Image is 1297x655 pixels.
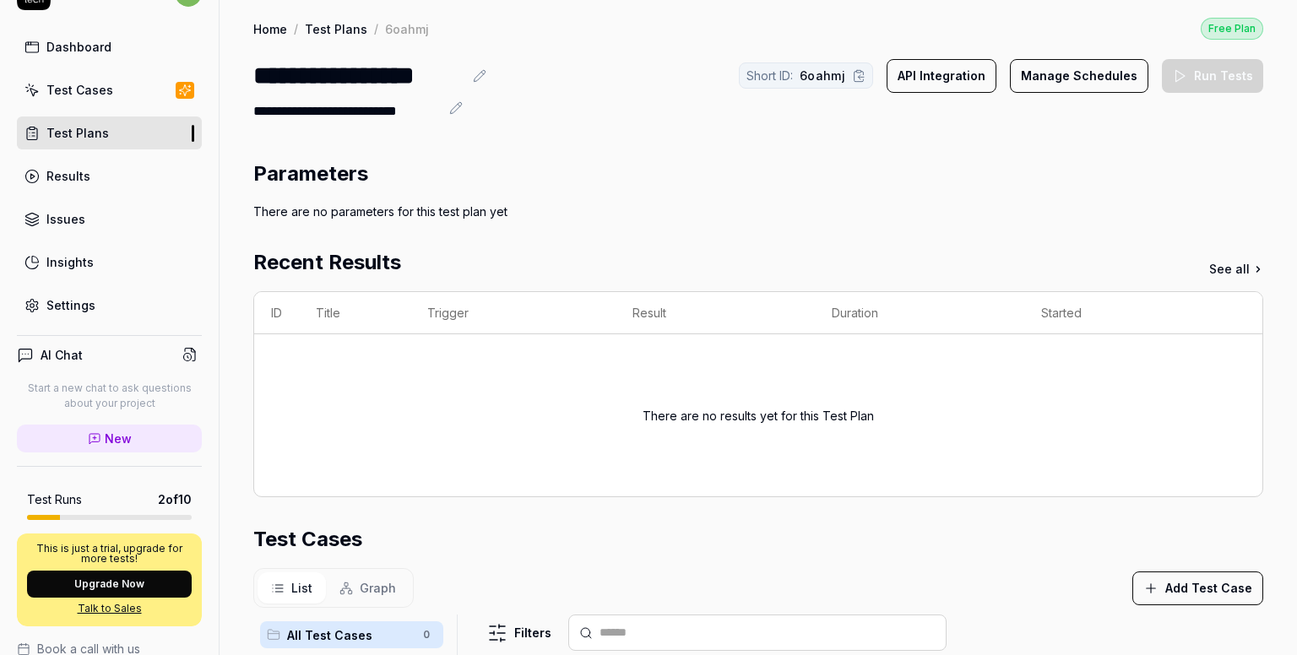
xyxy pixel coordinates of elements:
div: There are no results yet for this Test Plan [643,355,874,476]
h5: Test Runs [27,492,82,507]
button: Free Plan [1201,17,1263,40]
button: List [258,572,326,604]
a: Test Plans [305,20,367,37]
div: 6oahmj [385,20,429,37]
span: 0 [416,625,437,645]
h2: Test Cases [253,524,362,555]
button: Upgrade Now [27,571,192,598]
a: Results [17,160,202,192]
button: Manage Schedules [1010,59,1148,93]
a: Test Cases [17,73,202,106]
div: Settings [46,296,95,314]
button: Filters [477,616,562,650]
th: Duration [815,292,1024,334]
a: Dashboard [17,30,202,63]
button: API Integration [887,59,996,93]
div: Insights [46,253,94,271]
p: Start a new chat to ask questions about your project [17,381,202,411]
a: Settings [17,289,202,322]
th: ID [254,292,299,334]
span: Short ID: [746,67,793,84]
h4: AI Chat [41,346,83,364]
span: 2 of 10 [158,490,192,508]
a: New [17,425,202,452]
a: Talk to Sales [27,601,192,616]
a: Home [253,20,287,37]
th: Title [299,292,410,334]
span: New [105,430,132,447]
div: / [374,20,378,37]
div: Test Plans [46,124,109,142]
div: Dashboard [46,38,111,56]
a: Insights [17,246,202,279]
a: Issues [17,203,202,235]
th: Started [1024,292,1229,334]
span: All Test Cases [287,626,413,644]
span: List [291,579,312,597]
button: Graph [326,572,410,604]
h2: Parameters [253,159,368,189]
div: Results [46,167,90,185]
a: See all [1209,260,1263,278]
button: Add Test Case [1132,571,1263,605]
th: Trigger [410,292,616,334]
button: Run Tests [1162,59,1263,93]
div: There are no parameters for this test plan yet [253,203,1263,220]
h2: Recent Results [253,247,401,278]
div: Issues [46,210,85,228]
div: Test Cases [46,81,113,99]
div: Free Plan [1201,18,1263,40]
div: / [294,20,298,37]
a: Test Plans [17,116,202,149]
th: Result [616,292,815,334]
span: 6oahmj [800,67,845,84]
p: This is just a trial, upgrade for more tests! [27,544,192,564]
span: Graph [360,579,396,597]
